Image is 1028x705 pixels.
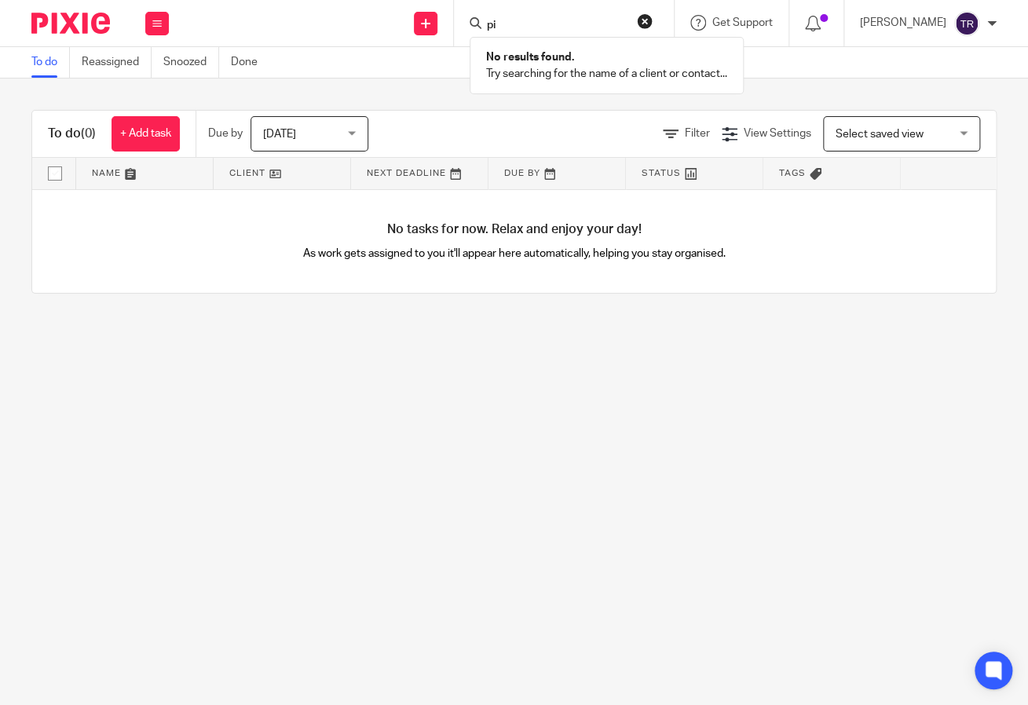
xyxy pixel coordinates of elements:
[836,129,924,140] span: Select saved view
[231,47,269,78] a: Done
[860,15,946,31] p: [PERSON_NAME]
[712,17,773,28] span: Get Support
[32,221,996,238] h4: No tasks for now. Relax and enjoy your day!
[273,246,755,261] p: As work gets assigned to you it'll appear here automatically, helping you stay organised.
[685,128,710,139] span: Filter
[744,128,811,139] span: View Settings
[31,13,110,34] img: Pixie
[485,19,627,33] input: Search
[48,126,96,142] h1: To do
[637,13,653,29] button: Clear
[954,11,979,36] img: svg%3E
[779,169,806,177] span: Tags
[163,47,219,78] a: Snoozed
[82,47,152,78] a: Reassigned
[112,116,180,152] a: + Add task
[208,126,243,141] p: Due by
[81,127,96,140] span: (0)
[263,129,296,140] span: [DATE]
[31,47,70,78] a: To do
